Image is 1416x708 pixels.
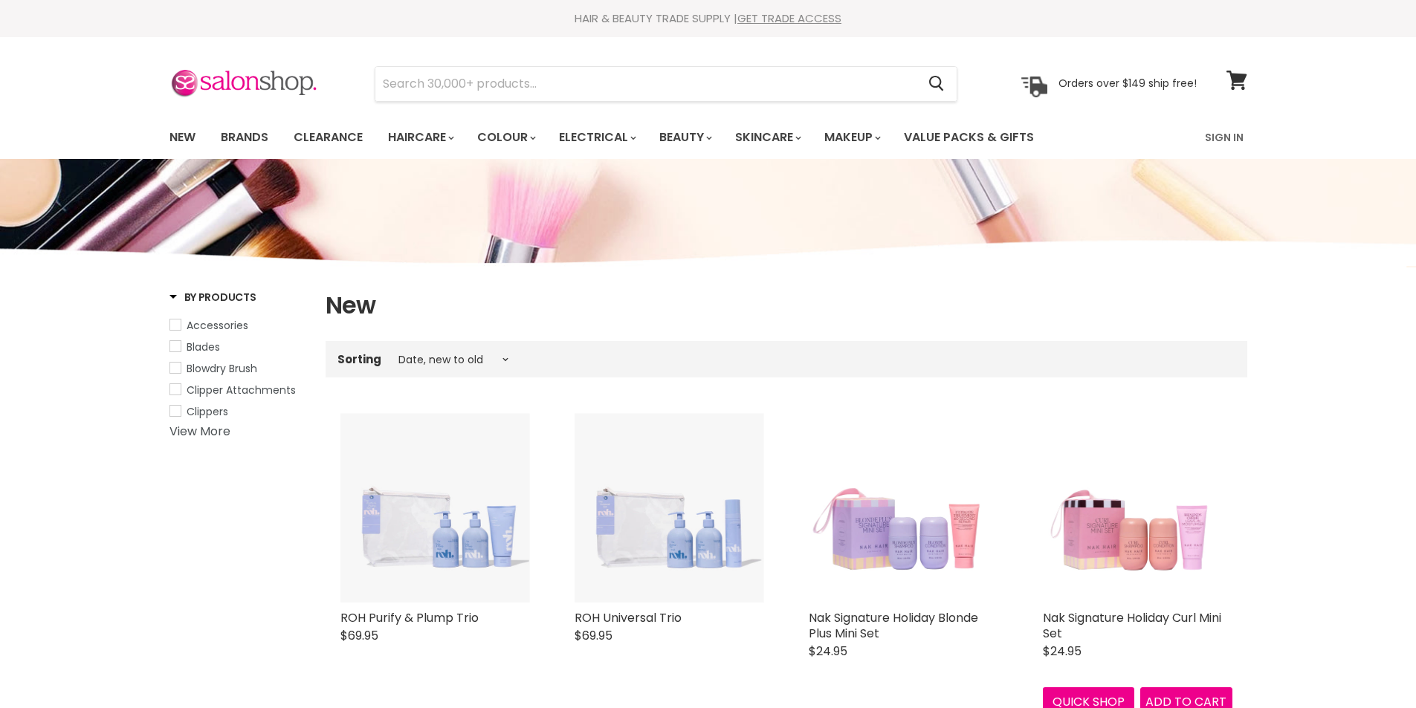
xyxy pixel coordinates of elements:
[809,609,978,642] a: Nak Signature Holiday Blonde Plus Mini Set
[169,339,307,355] a: Blades
[1043,413,1232,603] img: Nak Signature Holiday Curl Mini Set
[187,318,248,333] span: Accessories
[326,290,1247,321] h1: New
[1058,77,1197,90] p: Orders over $149 ship free!
[893,122,1045,153] a: Value Packs & Gifts
[169,360,307,377] a: Blowdry Brush
[1342,638,1401,693] iframe: Gorgias live chat messenger
[809,413,998,603] img: Nak Signature Holiday Blonde Plus Mini Set
[169,290,256,305] h3: By Products
[1043,609,1221,642] a: Nak Signature Holiday Curl Mini Set
[187,361,257,376] span: Blowdry Brush
[169,423,230,440] a: View More
[158,122,207,153] a: New
[648,122,721,153] a: Beauty
[158,116,1121,159] ul: Main menu
[169,317,307,334] a: Accessories
[575,609,682,626] a: ROH Universal Trio
[575,413,764,603] img: ROH Universal Trio
[340,627,378,644] span: $69.95
[809,643,847,660] span: $24.95
[151,11,1266,26] div: HAIR & BEAUTY TRADE SUPPLY |
[1196,122,1252,153] a: Sign In
[466,122,545,153] a: Colour
[575,627,612,644] span: $69.95
[169,403,307,420] a: Clippers
[375,66,957,102] form: Product
[187,404,228,419] span: Clippers
[151,116,1266,159] nav: Main
[724,122,810,153] a: Skincare
[340,413,530,603] img: ROH Purify & Plump Trio
[813,122,890,153] a: Makeup
[169,382,307,398] a: Clipper Attachments
[187,383,296,397] span: Clipper Attachments
[737,10,841,26] a: GET TRADE ACCESS
[210,122,279,153] a: Brands
[917,67,957,101] button: Search
[340,609,479,626] a: ROH Purify & Plump Trio
[282,122,374,153] a: Clearance
[1043,643,1082,660] span: $24.95
[548,122,645,153] a: Electrical
[187,340,220,354] span: Blades
[337,353,381,366] label: Sorting
[375,67,917,101] input: Search
[377,122,463,153] a: Haircare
